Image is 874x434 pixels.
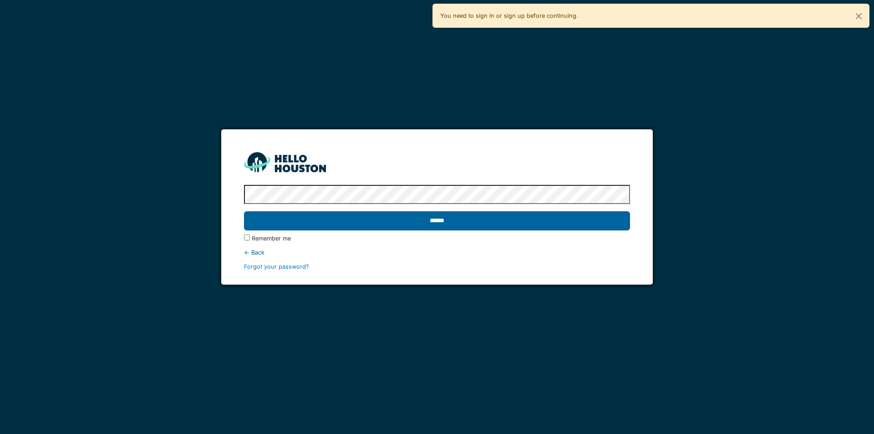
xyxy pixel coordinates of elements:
img: HH_line-BYnF2_Hg.png [244,152,326,172]
div: You need to sign in or sign up before continuing. [432,4,869,28]
a: Forgot your password? [244,263,309,270]
button: Close [849,4,869,28]
div: ← Back [244,248,630,257]
label: Remember me [252,234,291,243]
